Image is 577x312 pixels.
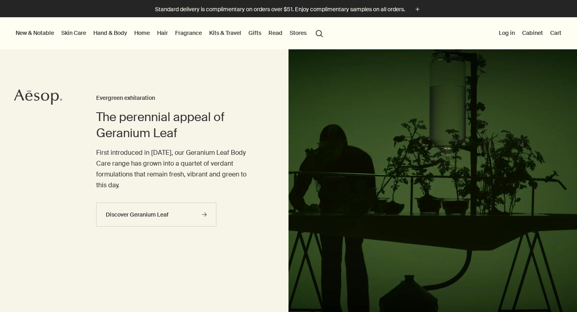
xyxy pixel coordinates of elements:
button: Cart [549,28,563,38]
a: Skin Care [60,28,88,38]
a: Discover Geranium Leaf [96,203,216,227]
p: First introduced in [DATE], our Geranium Leaf Body Care range has grown into a quartet of verdant... [96,147,256,191]
a: Hair [155,28,169,38]
button: Standard delivery is complimentary on orders over $51. Enjoy complimentary samples on all orders. [155,5,422,14]
p: Standard delivery is complimentary on orders over $51. Enjoy complimentary samples on all orders. [155,5,405,14]
nav: supplementary [497,17,563,49]
button: Stores [288,28,308,38]
a: Fragrance [174,28,204,38]
a: Gifts [247,28,263,38]
h3: Evergreen exhilaration [96,93,256,103]
button: New & Notable [14,28,56,38]
a: Aesop [14,89,62,107]
svg: Aesop [14,89,62,105]
button: Open search [312,25,327,41]
a: Kits & Travel [208,28,243,38]
a: Hand & Body [92,28,129,38]
h2: The perennial appeal of Geranium Leaf [96,109,256,141]
a: Home [133,28,151,38]
nav: primary [14,17,327,49]
a: Cabinet [521,28,545,38]
a: Read [267,28,284,38]
button: Log in [497,28,516,38]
